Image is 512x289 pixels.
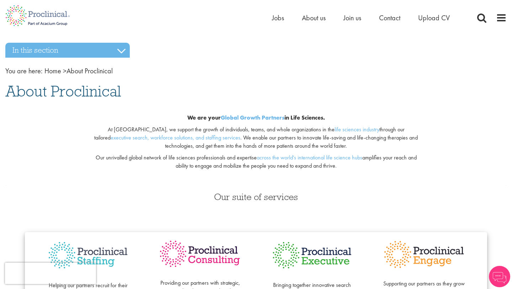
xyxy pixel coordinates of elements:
span: About Proclinical [5,82,121,101]
h3: Our suite of services [5,192,507,201]
span: About Proclinical [44,66,113,75]
a: life sciences industry [335,126,379,133]
iframe: reCAPTCHA [5,263,96,284]
a: across the world's international life science hubs [257,154,362,161]
a: Join us [343,13,361,22]
img: Proclinical Engage [382,239,466,270]
a: Jobs [272,13,284,22]
p: At [GEOGRAPHIC_DATA], we support the growth of individuals, teams, and whole organizations in the... [91,126,421,150]
img: Proclinical Executive [270,239,354,271]
img: Chatbot [489,266,510,287]
a: executive search, workforce solutions, and staffing services [111,134,240,141]
span: You are here: [5,66,43,75]
h3: In this section [5,43,130,58]
img: Proclinical Consulting [158,239,242,269]
a: Upload CV [418,13,450,22]
img: Proclinical Staffing [46,239,130,272]
b: We are your in Life Sciences. [187,114,325,121]
a: breadcrumb link to Home [44,66,61,75]
a: About us [302,13,326,22]
a: Contact [379,13,400,22]
p: Our unrivalled global network of life sciences professionals and expertise amplifies your reach a... [91,154,421,170]
a: Global Growth Partners [221,114,284,121]
span: > [63,66,66,75]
